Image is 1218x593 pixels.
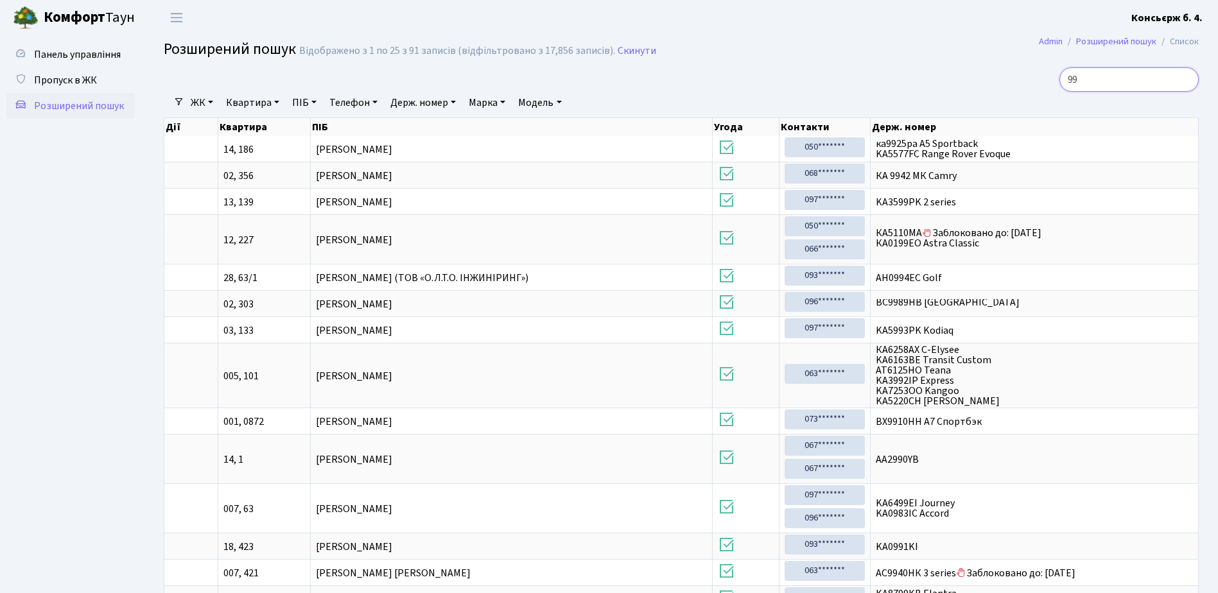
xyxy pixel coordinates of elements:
[223,325,304,336] span: 03, 133
[876,171,1193,181] span: КА 9942 МК Camry
[316,502,392,516] span: [PERSON_NAME]
[223,454,304,465] span: 14, 1
[713,118,779,136] th: Угода
[223,235,304,245] span: 12, 227
[223,171,304,181] span: 02, 356
[6,67,135,93] a: Пропуск в ЖК
[876,498,1193,519] span: KA6499EI Journey KA0983IC Accord
[316,566,471,580] span: [PERSON_NAME] [PERSON_NAME]
[324,92,383,114] a: Телефон
[876,325,1193,336] span: KA5993PK Kodiaq
[316,297,392,311] span: [PERSON_NAME]
[316,169,392,183] span: [PERSON_NAME]
[186,92,218,114] a: ЖК
[316,369,392,383] span: [PERSON_NAME]
[1020,28,1218,55] nav: breadcrumb
[44,7,135,29] span: Таун
[299,45,615,57] div: Відображено з 1 по 25 з 91 записів (відфільтровано з 17,856 записів).
[779,118,871,136] th: Контакти
[223,299,304,309] span: 02, 303
[164,118,218,136] th: Дії
[316,233,392,247] span: [PERSON_NAME]
[1039,35,1063,48] a: Admin
[6,93,135,119] a: Розширений пошук
[316,142,392,157] span: [PERSON_NAME]
[223,504,304,514] span: 007, 63
[876,229,1193,250] span: КА5110МА Заблоковано до: [DATE] КА0199ЕО Astra Classic
[876,345,1193,406] span: КА6258АX C-Elysee KA6163BE Transit Custom AT6125HO Teana KA3992IP Express KA7253OO Kangoo KA5220C...
[316,415,392,429] span: [PERSON_NAME]
[385,92,461,114] a: Держ. номер
[871,118,1199,136] th: Держ. номер
[876,417,1193,427] span: BX9910HH А7 Спортбэк
[44,7,105,28] b: Комфорт
[1076,35,1156,48] a: Розширений пошук
[164,38,296,60] span: Розширений пошук
[221,92,284,114] a: Квартира
[223,371,304,381] span: 005, 101
[316,323,392,338] span: [PERSON_NAME]
[223,568,304,578] span: 007, 421
[223,144,304,155] span: 14, 186
[316,271,528,285] span: [PERSON_NAME] (ТОВ «О.Л.Т.О. ІНЖИНІРИНГ»)
[223,273,304,283] span: 28, 63/1
[876,139,1193,159] span: ка9925ра A5 Sportback KA5577FC Range Rover Evoque
[287,92,322,114] a: ПІБ
[34,99,124,113] span: Розширений пошук
[34,47,121,62] span: Панель управління
[223,197,304,207] span: 13, 139
[1131,11,1203,25] b: Консьєрж б. 4.
[218,118,310,136] th: Квартира
[13,5,39,31] img: logo.png
[316,452,392,467] span: [PERSON_NAME]
[223,542,304,552] span: 18, 423
[311,118,713,136] th: ПІБ
[876,197,1193,207] span: KA3599PK 2 series
[223,417,304,427] span: 001, 0872
[876,299,1193,309] span: BC9989HB [GEOGRAPHIC_DATA]
[316,540,392,554] span: [PERSON_NAME]
[6,42,135,67] a: Панель управління
[876,567,1193,578] span: AC9940НК 3 series Заблоковано до: [DATE]
[1156,35,1199,49] li: Список
[464,92,510,114] a: Марка
[876,542,1193,552] span: KA0991KI
[316,195,392,209] span: [PERSON_NAME]
[618,45,656,57] a: Скинути
[1059,67,1199,92] input: Пошук...
[161,7,193,28] button: Переключити навігацію
[513,92,566,114] a: Модель
[1131,10,1203,26] a: Консьєрж б. 4.
[876,273,1193,283] span: АН0994ЕС Golf
[876,454,1193,465] span: AA2990YB
[34,73,97,87] span: Пропуск в ЖК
